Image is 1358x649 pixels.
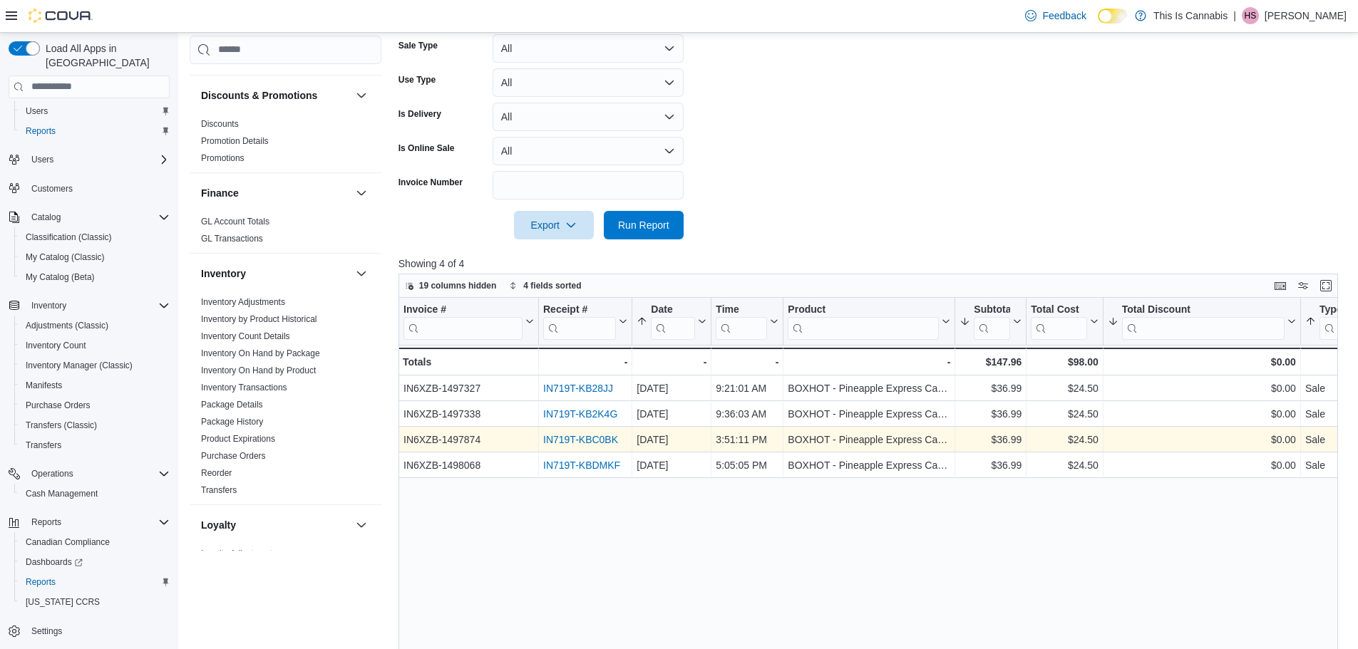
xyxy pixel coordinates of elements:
[716,303,767,339] div: Time
[651,303,695,316] div: Date
[3,207,175,227] button: Catalog
[26,514,170,531] span: Reports
[637,353,706,370] div: -
[403,457,534,474] div: IN6XZB-1498068
[403,405,534,422] div: IN6XZB-1497338
[14,336,175,355] button: Inventory Count
[403,303,523,316] div: Invoice #
[201,331,290,341] a: Inventory Count Details
[14,552,175,572] a: Dashboards
[201,234,263,244] a: GL Transactions
[20,417,103,434] a: Transfers (Classic)
[543,460,620,471] a: IN719T-KBDMKF
[20,593,170,611] span: Washington CCRS
[788,405,950,422] div: BOXHOT - Pineapple Express Cartridge - 1.2g
[543,303,616,316] div: Receipt #
[26,400,91,411] span: Purchase Orders
[14,415,175,435] button: Transfers (Classic)
[637,431,706,448] div: [DATE]
[20,249,170,266] span: My Catalog (Classic)
[543,408,617,420] a: IN719T-KB2K4G
[20,485,170,502] span: Cash Management
[20,377,68,394] a: Manifests
[637,380,706,397] div: [DATE]
[1122,303,1285,316] div: Total Discount
[201,296,285,308] span: Inventory Adjustments
[31,516,61,528] span: Reports
[201,297,285,307] a: Inventory Adjustments
[20,593,106,611] a: [US_STATE] CCRS
[419,280,497,291] span: 19 columns hidden
[788,380,950,397] div: BOXHOT - Pineapple Express Cartridge - 1.2g
[1317,277,1334,294] button: Enter fullscreen
[201,233,263,244] span: GL Transactions
[26,360,133,371] span: Inventory Manager (Classic)
[20,485,103,502] a: Cash Management
[403,303,523,339] div: Invoice #
[1108,353,1296,370] div: $0.00
[716,303,778,339] button: Time
[1233,7,1236,24] p: |
[1031,303,1086,316] div: Total Cost
[651,303,695,339] div: Date
[190,294,381,504] div: Inventory
[201,314,317,324] a: Inventory by Product Historical
[201,382,287,393] span: Inventory Transactions
[201,433,275,445] span: Product Expirations
[14,227,175,247] button: Classification (Classic)
[14,484,175,504] button: Cash Management
[201,348,320,359] span: Inventory On Hand by Package
[26,380,62,391] span: Manifests
[26,340,86,351] span: Inventory Count
[26,297,72,314] button: Inventory
[543,383,613,394] a: IN719T-KB28JJ
[201,485,237,495] a: Transfers
[1245,7,1257,24] span: HS
[20,377,170,394] span: Manifests
[26,596,100,608] span: [US_STATE] CCRS
[1272,277,1289,294] button: Keyboard shortcuts
[26,536,110,548] span: Canadian Compliance
[31,300,66,311] span: Inventory
[1031,431,1098,448] div: $24.50
[523,211,585,239] span: Export
[26,320,108,331] span: Adjustments (Classic)
[20,573,170,591] span: Reports
[353,265,370,282] button: Inventory
[26,465,79,482] button: Operations
[201,266,350,281] button: Inventory
[716,431,778,448] div: 3:51:11 PM
[201,468,232,478] a: Reorder
[1031,353,1098,370] div: $98.00
[26,151,59,168] button: Users
[14,395,175,415] button: Purchase Orders
[618,218,669,232] span: Run Report
[399,277,503,294] button: 19 columns hidden
[201,467,232,479] span: Reorder
[201,417,263,427] a: Package History
[201,186,350,200] button: Finance
[353,516,370,534] button: Loyalty
[960,431,1022,448] div: $36.99
[20,573,61,591] a: Reports
[201,186,239,200] h3: Finance
[26,209,170,226] span: Catalog
[26,623,68,640] a: Settings
[201,400,263,410] a: Package Details
[20,554,170,571] span: Dashboards
[1042,9,1086,23] span: Feedback
[201,88,317,103] h3: Discounts & Promotions
[201,399,263,410] span: Package Details
[20,534,170,551] span: Canadian Compliance
[403,353,534,370] div: Totals
[637,457,706,474] div: [DATE]
[503,277,587,294] button: 4 fields sorted
[960,457,1022,474] div: $36.99
[403,380,534,397] div: IN6XZB-1497327
[201,313,317,325] span: Inventory by Product Historical
[201,136,269,146] a: Promotion Details
[31,183,73,194] span: Customers
[788,457,950,474] div: BOXHOT - Pineapple Express Cartridge - 1.2g
[201,266,246,281] h3: Inventory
